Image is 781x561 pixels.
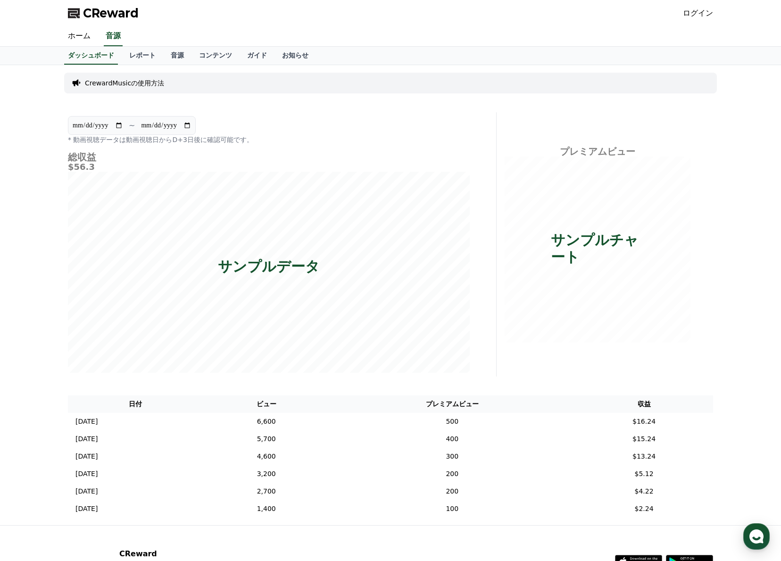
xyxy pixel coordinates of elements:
a: Home [3,299,62,323]
p: [DATE] [75,417,98,427]
a: 音源 [104,26,123,46]
a: コンテンツ [191,47,240,65]
p: [DATE] [75,486,98,496]
td: 6,600 [203,413,330,430]
h4: 総収益 [68,152,470,162]
p: サンプルチャート [551,231,644,265]
a: ホーム [60,26,98,46]
td: $13.24 [575,448,713,465]
td: 100 [329,500,575,518]
a: ダッシュボード [64,47,118,65]
a: Messages [62,299,122,323]
a: 音源 [163,47,191,65]
p: [DATE] [75,504,98,514]
p: [DATE] [75,469,98,479]
a: ガイド [240,47,274,65]
td: 1,400 [203,500,330,518]
td: 300 [329,448,575,465]
td: 200 [329,465,575,483]
td: $16.24 [575,413,713,430]
a: CReward [68,6,139,21]
p: ~ [129,120,135,131]
h4: プレミアムビュー [504,146,690,157]
td: 4,600 [203,448,330,465]
a: レポート [122,47,163,65]
th: プレミアムビュー [329,395,575,413]
td: 200 [329,483,575,500]
td: 2,700 [203,483,330,500]
p: サンプルデータ [218,258,320,275]
a: Settings [122,299,181,323]
td: $4.22 [575,483,713,500]
td: 500 [329,413,575,430]
td: 5,700 [203,430,330,448]
th: 日付 [68,395,203,413]
a: お知らせ [274,47,316,65]
span: CReward [83,6,139,21]
a: ログイン [683,8,713,19]
h5: $56.3 [68,162,470,172]
th: 収益 [575,395,713,413]
p: CReward [119,548,256,560]
td: $15.24 [575,430,713,448]
td: $2.24 [575,500,713,518]
td: 3,200 [203,465,330,483]
span: Settings [140,313,163,321]
td: $5.12 [575,465,713,483]
a: CrewardMusicの使用方法 [85,78,164,88]
p: * 動画視聴データは動画視聴日からD+3日後に確認可能です。 [68,135,470,144]
th: ビュー [203,395,330,413]
p: [DATE] [75,434,98,444]
span: Messages [78,314,106,321]
td: 400 [329,430,575,448]
p: [DATE] [75,452,98,461]
span: Home [24,313,41,321]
